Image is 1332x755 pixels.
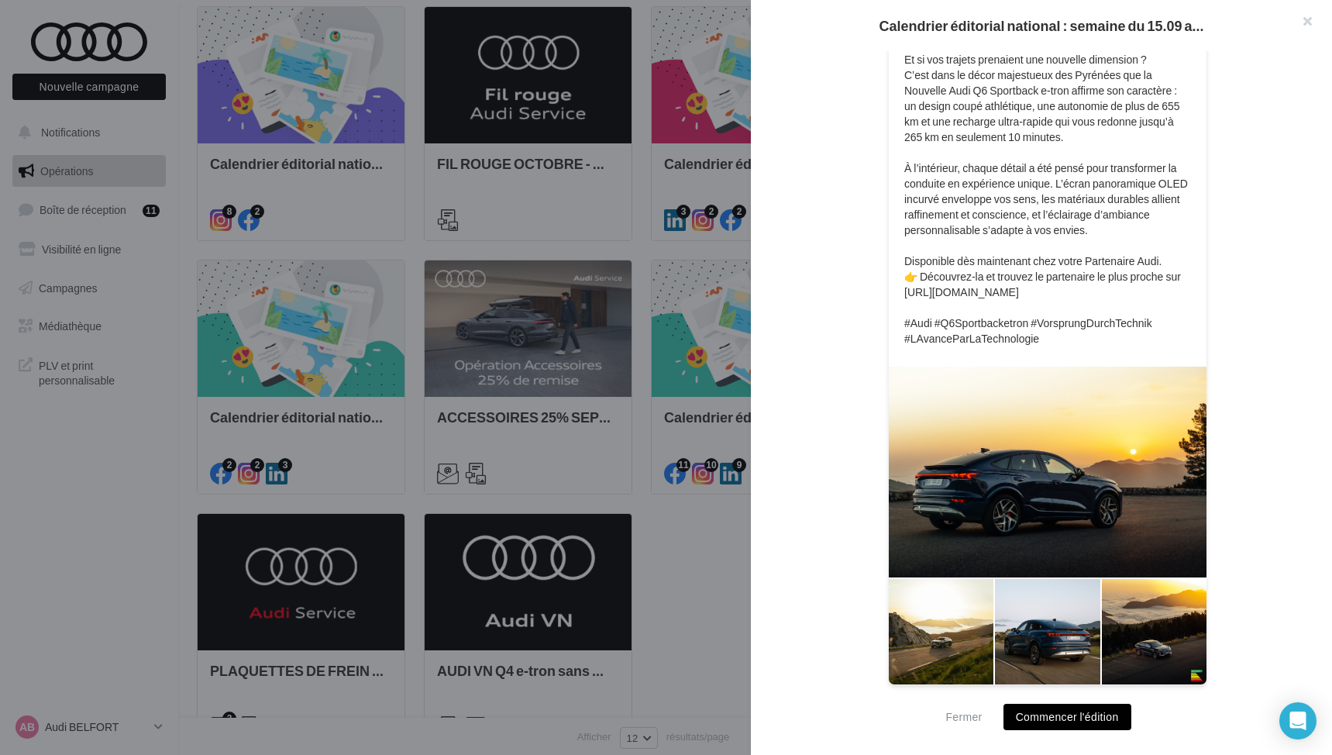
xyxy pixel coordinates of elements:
div: La prévisualisation est non-contractuelle [888,685,1207,705]
p: Et si vos trajets prenaient une nouvelle dimension ? C’est dans le décor majestueux des Pyrénées ... [904,52,1191,346]
button: Fermer [939,708,988,726]
button: Commencer l'édition [1003,704,1131,730]
div: Open Intercom Messenger [1279,702,1317,739]
span: Calendrier éditorial national : semaine du 15.09 a... [879,19,1203,33]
